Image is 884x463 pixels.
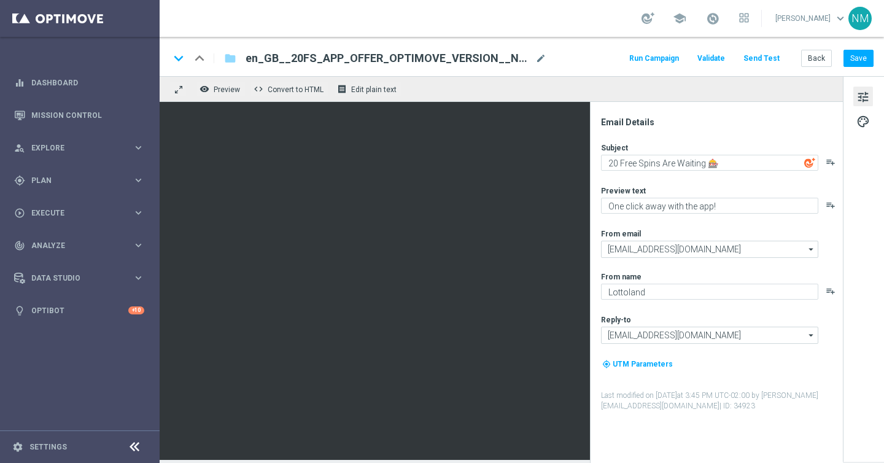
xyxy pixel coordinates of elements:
[696,50,727,67] button: Validate
[601,315,631,325] label: Reply-to
[697,54,725,63] span: Validate
[14,143,145,153] button: person_search Explore keyboard_arrow_right
[200,84,209,94] i: remove_red_eye
[535,53,546,64] span: mode_edit
[601,241,818,258] input: Select
[14,77,25,88] i: equalizer
[804,157,815,168] img: optiGenie.svg
[31,274,133,282] span: Data Studio
[246,51,530,66] span: en_GB__20FS_APP_OFFER_OPTIMOVE_VERSION__NVIP_EMA_TAC_GM
[31,66,144,99] a: Dashboard
[128,306,144,314] div: +10
[14,273,145,283] button: Data Studio keyboard_arrow_right
[601,143,628,153] label: Subject
[14,142,25,154] i: person_search
[774,9,848,28] a: [PERSON_NAME]keyboard_arrow_down
[14,175,25,186] i: gps_fixed
[14,208,25,219] i: play_circle_outline
[826,157,836,167] button: playlist_add
[848,7,872,30] div: NM
[14,78,145,88] button: equalizer Dashboard
[14,208,145,218] button: play_circle_outline Execute keyboard_arrow_right
[601,229,641,239] label: From email
[853,87,873,106] button: tune
[601,327,818,344] input: Select
[133,142,144,154] i: keyboard_arrow_right
[14,142,133,154] div: Explore
[334,81,402,97] button: receipt Edit plain text
[351,85,397,94] span: Edit plain text
[843,50,874,67] button: Save
[133,272,144,284] i: keyboard_arrow_right
[742,50,781,67] button: Send Test
[133,174,144,186] i: keyboard_arrow_right
[856,89,870,105] span: tune
[29,443,67,451] a: Settings
[14,294,144,327] div: Optibot
[719,402,755,410] span: | ID: 34923
[31,294,128,327] a: Optibot
[31,144,133,152] span: Explore
[196,81,246,97] button: remove_red_eye Preview
[826,200,836,210] button: playlist_add
[602,360,611,368] i: my_location
[133,239,144,251] i: keyboard_arrow_right
[133,207,144,219] i: keyboard_arrow_right
[31,209,133,217] span: Execute
[31,242,133,249] span: Analyze
[223,49,238,68] button: folder
[805,327,818,343] i: arrow_drop_down
[31,99,144,131] a: Mission Control
[14,240,25,251] i: track_changes
[601,117,842,128] div: Email Details
[254,84,263,94] span: code
[613,360,673,368] span: UTM Parameters
[14,241,145,251] button: track_changes Analyze keyboard_arrow_right
[601,391,842,411] label: Last modified on [DATE] at 3:45 PM UTC-02:00 by [PERSON_NAME][EMAIL_ADDRESS][DOMAIN_NAME]
[12,442,23,453] i: settings
[14,176,145,185] button: gps_fixed Plan keyboard_arrow_right
[853,111,873,131] button: palette
[14,111,145,120] button: Mission Control
[801,50,832,67] button: Back
[601,357,674,371] button: my_location UTM Parameters
[14,99,144,131] div: Mission Control
[14,175,133,186] div: Plan
[224,51,236,66] i: folder
[601,186,646,196] label: Preview text
[826,286,836,296] button: playlist_add
[169,49,188,68] i: keyboard_arrow_down
[856,114,870,130] span: palette
[627,50,681,67] button: Run Campaign
[601,272,642,282] label: From name
[673,12,686,25] span: school
[214,85,240,94] span: Preview
[268,85,324,94] span: Convert to HTML
[834,12,847,25] span: keyboard_arrow_down
[250,81,329,97] button: code Convert to HTML
[14,240,133,251] div: Analyze
[14,208,133,219] div: Execute
[14,305,25,316] i: lightbulb
[31,177,133,184] span: Plan
[14,273,133,284] div: Data Studio
[337,84,347,94] i: receipt
[14,306,145,316] button: lightbulb Optibot +10
[14,66,144,99] div: Dashboard
[805,241,818,257] i: arrow_drop_down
